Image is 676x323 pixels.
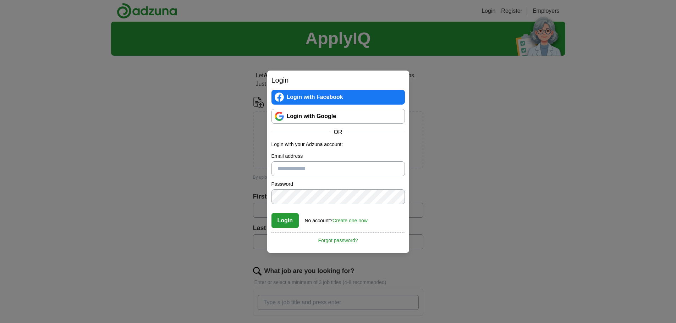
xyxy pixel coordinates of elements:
div: No account? [305,213,368,224]
span: OR [330,128,347,137]
a: Login with Google [271,109,405,124]
h2: Login [271,75,405,85]
a: Forgot password? [271,232,405,244]
label: Password [271,180,405,188]
a: Create one now [332,218,368,223]
p: Login with your Adzuna account: [271,141,405,148]
label: Email address [271,152,405,160]
a: Login with Facebook [271,90,405,105]
button: Login [271,213,299,228]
